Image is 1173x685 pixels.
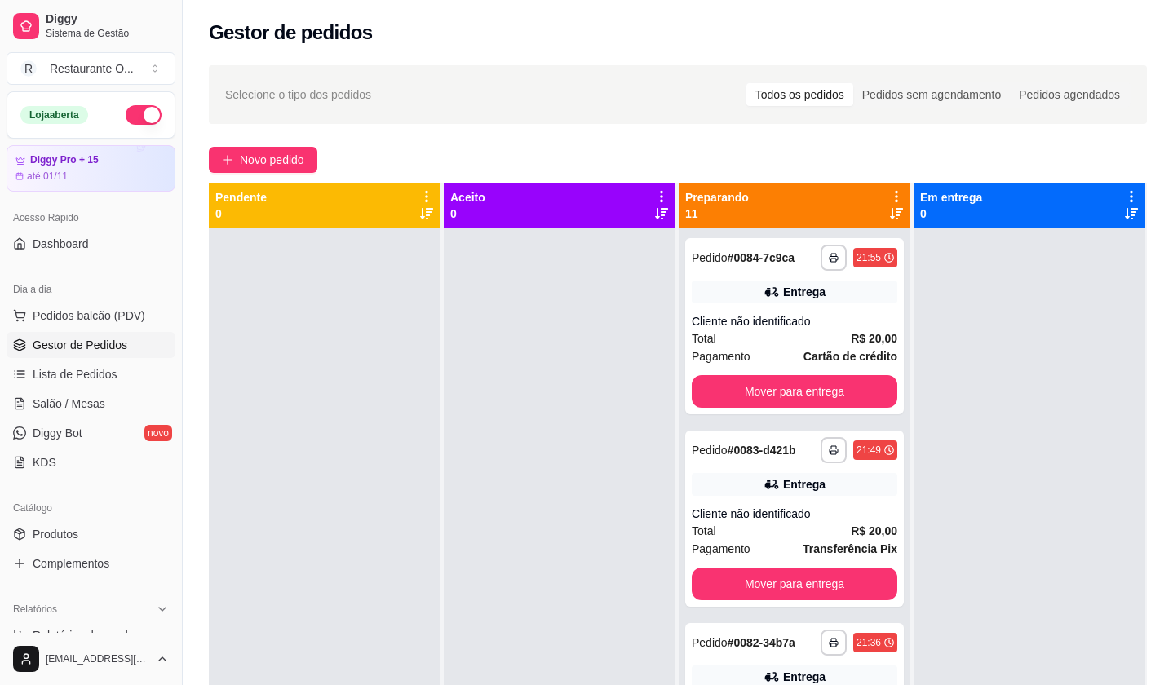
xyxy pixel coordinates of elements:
span: Dashboard [33,236,89,252]
span: Total [692,329,716,347]
span: Pedidos balcão (PDV) [33,307,145,324]
p: 11 [685,205,749,222]
p: Pendente [215,189,267,205]
div: Cliente não identificado [692,313,897,329]
p: 0 [215,205,267,222]
a: Salão / Mesas [7,391,175,417]
span: Relatórios de vendas [33,627,140,643]
div: 21:49 [857,444,881,457]
span: Lista de Pedidos [33,366,117,382]
button: Mover para entrega [692,375,897,408]
div: Pedidos sem agendamento [853,83,1010,106]
span: KDS [33,454,56,471]
button: Novo pedido [209,147,317,173]
span: Salão / Mesas [33,396,105,412]
span: Diggy Bot [33,425,82,441]
span: Gestor de Pedidos [33,337,127,353]
span: Relatórios [13,603,57,616]
div: Entrega [783,284,826,300]
span: Pedido [692,636,728,649]
button: Select a team [7,52,175,85]
a: Gestor de Pedidos [7,332,175,358]
article: Diggy Pro + 15 [30,154,99,166]
button: Mover para entrega [692,568,897,600]
span: Complementos [33,555,109,572]
strong: Cartão de crédito [803,350,897,363]
span: [EMAIL_ADDRESS][DOMAIN_NAME] [46,652,149,665]
strong: R$ 20,00 [851,524,897,537]
p: 0 [920,205,982,222]
a: KDS [7,449,175,475]
a: Relatórios de vendas [7,622,175,648]
p: Preparando [685,189,749,205]
a: Lista de Pedidos [7,361,175,387]
div: Restaurante O ... [50,60,134,77]
div: 21:36 [857,636,881,649]
strong: Transferência Pix [803,542,897,555]
button: Pedidos balcão (PDV) [7,303,175,329]
strong: # 0084-7c9ca [728,251,795,264]
span: R [20,60,37,77]
span: Novo pedido [240,151,304,169]
p: 0 [450,205,485,222]
div: Catálogo [7,495,175,521]
span: Selecione o tipo dos pedidos [225,86,371,104]
span: Pagamento [692,540,750,558]
a: Complementos [7,550,175,577]
a: Produtos [7,521,175,547]
a: DiggySistema de Gestão [7,7,175,46]
div: Dia a dia [7,276,175,303]
div: Entrega [783,669,826,685]
a: Diggy Pro + 15até 01/11 [7,145,175,192]
strong: R$ 20,00 [851,332,897,345]
p: Aceito [450,189,485,205]
a: Dashboard [7,231,175,257]
button: [EMAIL_ADDRESS][DOMAIN_NAME] [7,639,175,678]
div: Acesso Rápido [7,205,175,231]
div: Pedidos agendados [1010,83,1129,106]
a: Diggy Botnovo [7,420,175,446]
div: Entrega [783,476,826,493]
span: Total [692,522,716,540]
p: Em entrega [920,189,982,205]
h2: Gestor de pedidos [209,20,373,46]
div: 21:55 [857,251,881,264]
span: Produtos [33,526,78,542]
span: Diggy [46,12,169,27]
span: Sistema de Gestão [46,27,169,40]
strong: # 0083-d421b [728,444,796,457]
span: Pedido [692,251,728,264]
strong: # 0082-34b7a [728,636,795,649]
div: Cliente não identificado [692,506,897,522]
div: Loja aberta [20,106,88,124]
article: até 01/11 [27,170,68,183]
button: Alterar Status [126,105,162,125]
span: plus [222,154,233,166]
span: Pagamento [692,347,750,365]
span: Pedido [692,444,728,457]
div: Todos os pedidos [746,83,853,106]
